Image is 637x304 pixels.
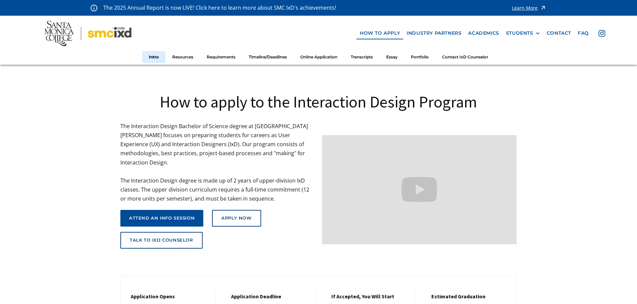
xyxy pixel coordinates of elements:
a: Requirements [200,51,242,63]
a: faq [574,27,592,39]
h5: Application Opens [131,293,209,300]
a: how to apply [356,27,403,39]
p: The 2025 Annual Report is now LIVE! Click here to learn more about SMC IxD's achievements! [103,3,337,12]
a: Transcripts [344,51,380,63]
a: Academics [465,27,502,39]
a: attend an info session [120,210,203,227]
a: Online Application [294,51,344,63]
a: industry partners [403,27,465,39]
div: Apply Now [221,216,251,221]
a: Timeline/Deadlines [242,51,294,63]
h1: How to apply to the Interaction Design Program [120,91,517,112]
a: Resources [166,51,200,63]
a: Essay [380,51,404,63]
div: attend an info session [129,216,195,221]
div: Learn More [512,6,538,10]
p: The Interaction Design Bachelor of Science degree at [GEOGRAPHIC_DATA][PERSON_NAME] focuses on pr... [120,122,315,204]
h5: If Accepted, You Will Start [331,293,409,300]
h5: Application Deadline [231,293,309,300]
img: icon - instagram [599,30,605,37]
h5: estimated graduation [431,293,510,300]
a: Contact IxD Counselor [435,51,495,63]
img: icon - arrow - alert [540,3,546,12]
a: Apply Now [212,210,261,227]
div: STUDENTS [506,30,540,36]
img: icon - information - alert [91,4,97,11]
a: Intro [142,51,166,63]
div: STUDENTS [506,30,533,36]
a: talk to ixd counselor [120,232,203,249]
a: Learn More [512,3,546,12]
iframe: Design your future with a Bachelor's Degree in Interaction Design from Santa Monica College [322,135,517,244]
a: contact [543,27,574,39]
img: Santa Monica College - SMC IxD logo [44,21,131,46]
div: talk to ixd counselor [130,238,193,243]
a: Portfolio [404,51,435,63]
